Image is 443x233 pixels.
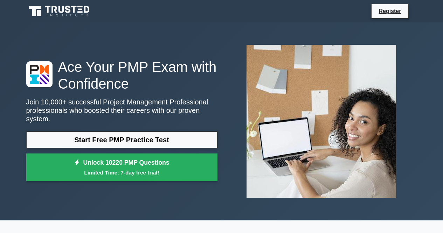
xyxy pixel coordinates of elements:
[374,7,405,15] a: Register
[35,169,209,177] small: Limited Time: 7-day free trial!
[26,131,217,148] a: Start Free PMP Practice Test
[26,153,217,181] a: Unlock 10220 PMP QuestionsLimited Time: 7-day free trial!
[26,59,217,92] h1: Ace Your PMP Exam with Confidence
[26,98,217,123] p: Join 10,000+ successful Project Management Professional professionals who boosted their careers w...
